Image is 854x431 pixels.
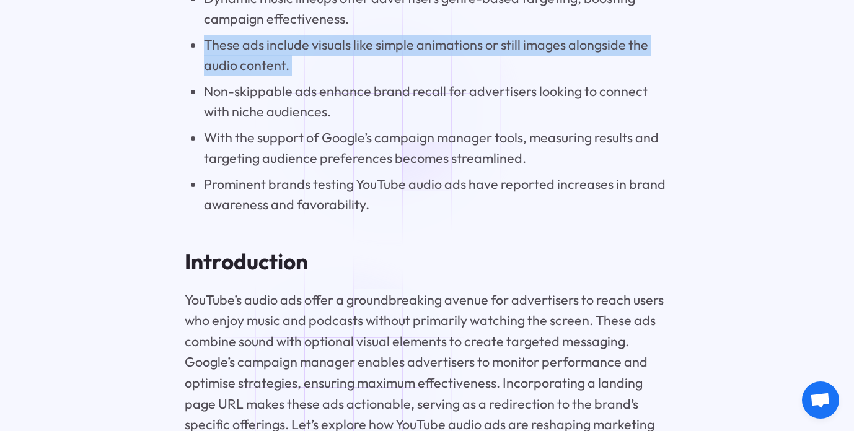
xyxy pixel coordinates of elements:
li: These ads include visuals like simple animations or still images alongside the audio content. [204,35,669,76]
li: Non-skippable ads enhance brand recall for advertisers looking to connect with niche audiences. [204,81,669,123]
h2: Introduction [185,249,670,275]
a: Open chat [802,381,839,419]
li: Prominent brands testing YouTube audio ads have reported increases in brand awareness and favorab... [204,174,669,215]
li: With the support of Google’s campaign manager tools, measuring results and targeting audience pre... [204,128,669,169]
